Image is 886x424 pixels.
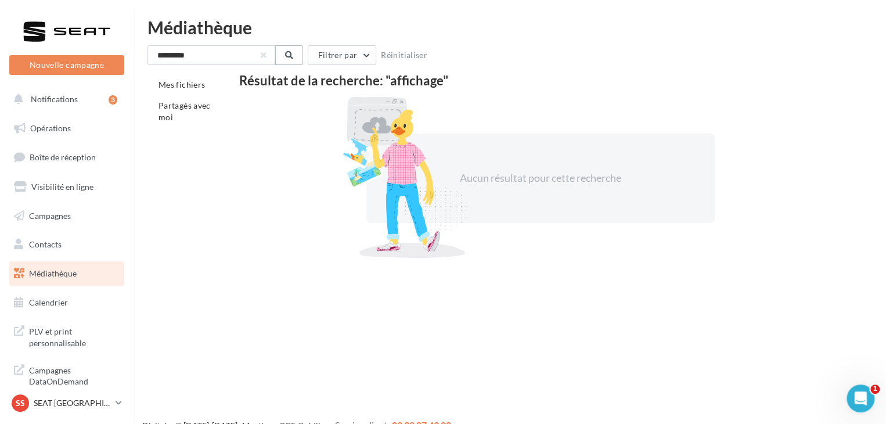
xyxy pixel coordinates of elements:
a: PLV et print personnalisable [7,319,127,353]
button: Réinitialiser [376,48,432,62]
span: Visibilité en ligne [31,182,93,192]
button: Nouvelle campagne [9,55,124,75]
span: Campagnes DataOnDemand [29,362,120,387]
button: Notifications 3 [7,87,122,112]
span: Contacts [29,239,62,249]
a: Contacts [7,232,127,257]
span: Partagés avec moi [159,100,211,122]
a: SS SEAT [GEOGRAPHIC_DATA] [9,392,124,414]
span: Médiathèque [29,268,77,278]
span: SS [16,397,25,409]
span: Notifications [31,94,78,104]
span: Calendrier [29,297,68,307]
span: Aucun résultat pour cette recherche [460,171,621,184]
a: Calendrier [7,290,127,315]
div: 3 [109,95,117,105]
span: 1 [870,385,880,394]
a: Boîte de réception [7,145,127,170]
div: Résultat de la recherche: "affichage" [239,74,841,87]
a: Campagnes [7,204,127,228]
a: Médiathèque [7,261,127,286]
a: Campagnes DataOnDemand [7,358,127,392]
span: Campagnes [29,210,71,220]
a: Visibilité en ligne [7,175,127,199]
div: Médiathèque [147,19,872,36]
span: Opérations [30,123,71,133]
span: PLV et print personnalisable [29,324,120,348]
button: Filtrer par [308,45,376,65]
a: Opérations [7,116,127,141]
span: Mes fichiers [159,80,205,89]
span: Boîte de réception [30,152,96,162]
p: SEAT [GEOGRAPHIC_DATA] [34,397,111,409]
iframe: Intercom live chat [847,385,874,412]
